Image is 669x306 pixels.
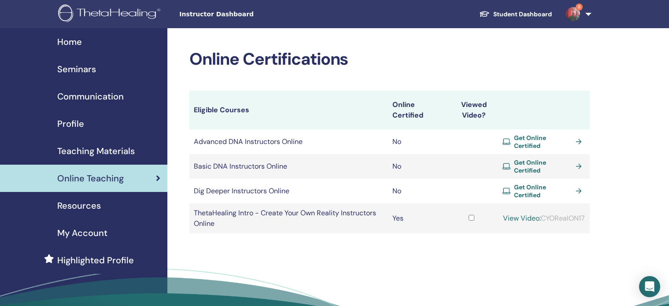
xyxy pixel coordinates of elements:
[57,35,82,48] span: Home
[503,213,585,224] div: CYORealON17
[179,10,311,19] span: Instructor Dashboard
[388,129,445,154] td: No
[472,6,559,22] a: Student Dashboard
[503,214,541,223] a: View Video:
[57,199,101,212] span: Resources
[503,134,585,150] a: Get Online Certified
[514,134,572,150] span: Get Online Certified
[479,10,490,18] img: graduation-cap-white.svg
[514,159,572,174] span: Get Online Certified
[58,4,163,24] img: logo.png
[388,179,445,203] td: No
[57,90,124,103] span: Communication
[189,179,388,203] td: Dig Deeper Instructors Online
[189,91,388,129] th: Eligible Courses
[514,183,572,199] span: Get Online Certified
[503,159,585,174] a: Get Online Certified
[388,91,445,129] th: Online Certified
[57,172,124,185] span: Online Teaching
[576,4,583,11] span: 8
[189,154,388,179] td: Basic DNA Instructors Online
[189,129,388,154] td: Advanced DNA Instructors Online
[503,183,585,199] a: Get Online Certified
[57,226,107,240] span: My Account
[57,254,134,267] span: Highlighted Profile
[388,203,445,233] td: Yes
[189,49,590,70] h2: Online Certifications
[189,203,388,233] td: ThetaHealing Intro - Create Your Own Reality Instructors Online
[639,276,660,297] div: Open Intercom Messenger
[57,117,84,130] span: Profile
[57,63,96,76] span: Seminars
[445,91,499,129] th: Viewed Video?
[388,154,445,179] td: No
[566,7,580,21] img: default.jpg
[57,144,135,158] span: Teaching Materials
